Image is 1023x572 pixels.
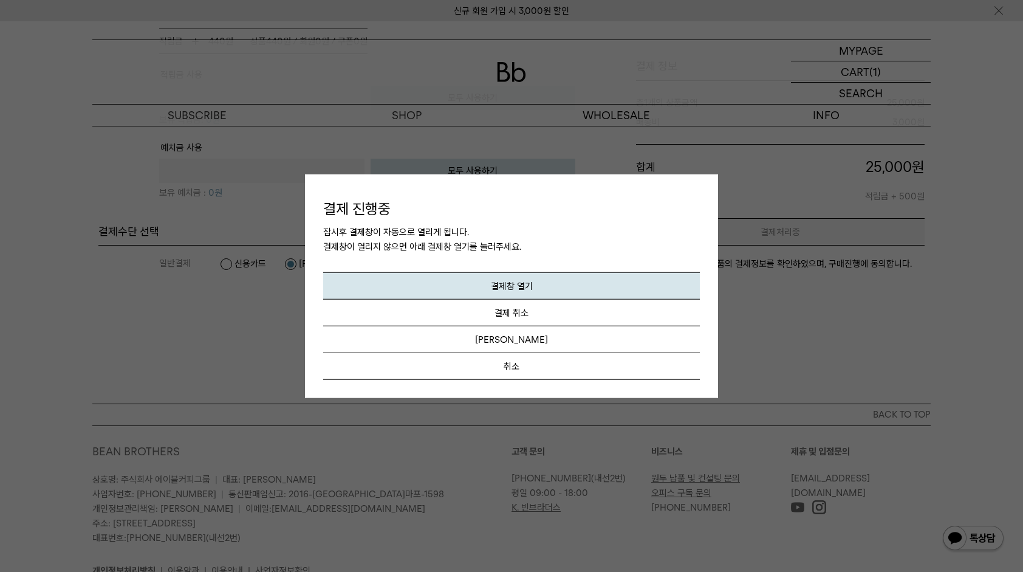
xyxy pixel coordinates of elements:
em: 결제 취소 [494,308,529,319]
button: 취소 [323,353,700,380]
em: 결제창 열기 [491,281,533,292]
a: [PERSON_NAME] [323,326,700,353]
h4: 결제 진행중 [323,198,700,219]
p: 잠시후 결제창이 자동으로 열리게 됩니다. 결제창이 열리지 않으면 아래 결제창 열기를 눌러주세요. [323,225,700,272]
button: 결제창 열기 [323,272,700,300]
a: 결제 취소 [323,300,700,326]
em: [PERSON_NAME] [475,334,548,345]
